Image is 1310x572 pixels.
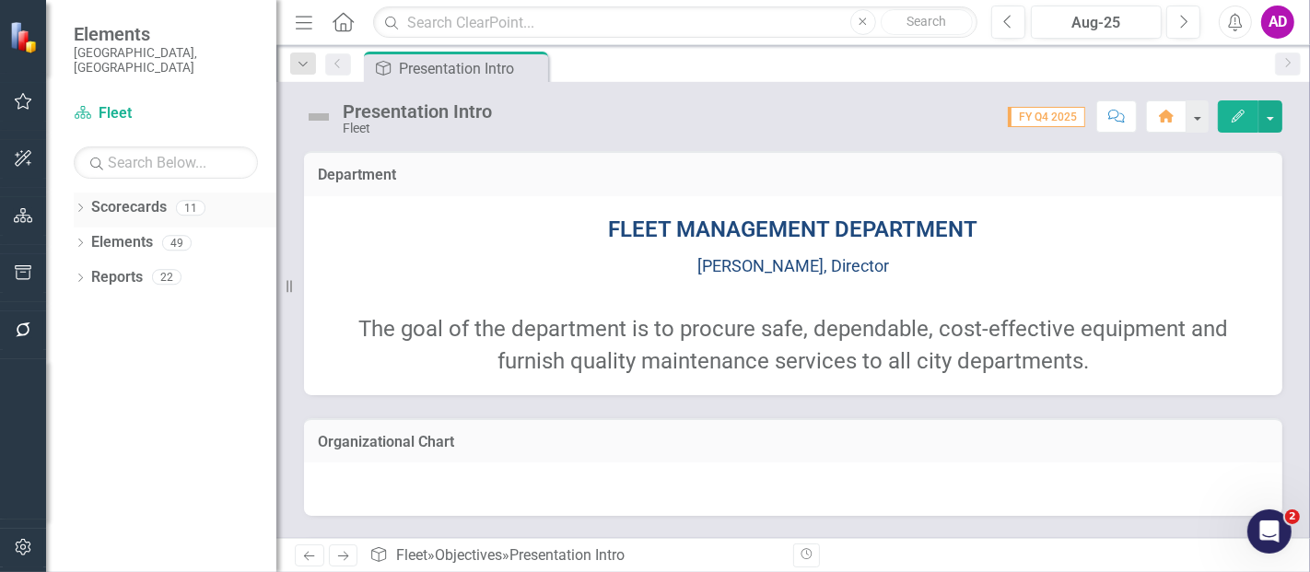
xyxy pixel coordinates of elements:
[91,267,143,288] a: Reports
[906,14,946,29] span: Search
[881,9,973,35] button: Search
[396,546,427,564] a: Fleet
[343,122,492,135] div: Fleet
[304,102,333,132] img: Not Defined
[343,101,492,122] div: Presentation Intro
[162,235,192,251] div: 49
[74,103,258,124] a: Fleet
[399,57,544,80] div: Presentation Intro
[91,197,167,218] a: Scorecards
[176,200,205,216] div: 11
[373,6,977,39] input: Search ClearPoint...
[1037,12,1155,34] div: Aug-25
[318,434,1269,450] h3: Organizational Chart
[697,256,889,275] span: [PERSON_NAME], Director
[435,546,502,564] a: Objectives
[609,216,978,242] span: FLEET MANAGEMENT DEPARTMENT
[509,546,625,564] div: Presentation Intro
[9,21,41,53] img: ClearPoint Strategy
[1008,107,1085,127] span: FY Q4 2025
[91,232,153,253] a: Elements
[1031,6,1162,39] button: Aug-25
[152,270,181,286] div: 22
[369,545,779,566] div: » »
[358,316,1228,373] span: The goal of the department is to procure safe, dependable, cost-effective equipment and furnish q...
[1285,509,1300,524] span: 2
[74,146,258,179] input: Search Below...
[1247,509,1292,554] iframe: Intercom live chat
[318,167,1269,183] h3: Department
[1261,6,1294,39] button: AD
[74,23,258,45] span: Elements
[74,45,258,76] small: [GEOGRAPHIC_DATA], [GEOGRAPHIC_DATA]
